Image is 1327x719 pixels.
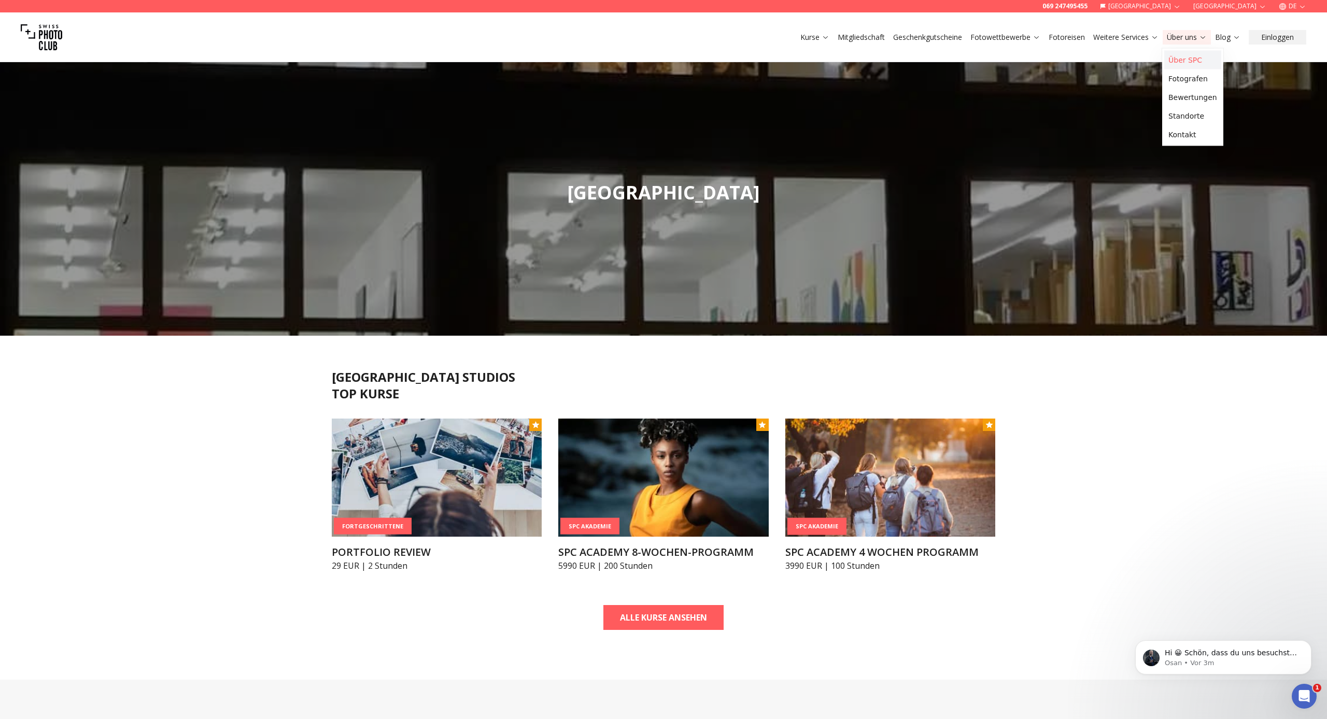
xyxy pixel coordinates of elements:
div: Fortgeschrittene [334,517,412,535]
b: ALLE KURSE ANSEHEN [620,611,707,624]
button: Geschenkgutscheine [889,30,966,45]
a: Über uns [1167,32,1207,42]
button: Kurse [796,30,834,45]
p: 3990 EUR | 100 Stunden [785,559,995,572]
div: SPC Akademie [560,517,619,535]
a: Über SPC [1164,51,1221,69]
a: Standorte [1164,107,1221,125]
a: SPC ACADEMY 8-WOCHEN-PROGRAMMSPC AkademieSPC ACADEMY 8-WOCHEN-PROGRAMM5990 EUR | 200 Stunden [558,419,768,572]
p: 5990 EUR | 200 Stunden [558,559,768,572]
h3: SPC ACADEMY 8-WOCHEN-PROGRAMM [558,545,768,559]
iframe: Intercom live chat [1292,684,1317,709]
a: PORTFOLIO REVIEWFortgeschrittenePORTFOLIO REVIEW29 EUR | 2 Stunden [332,419,542,572]
button: Fotowettbewerbe [966,30,1044,45]
div: SPC Akademie [787,518,846,535]
button: Weitere Services [1089,30,1163,45]
a: Fotowettbewerbe [970,32,1040,42]
a: SPC ACADEMY 4 WOCHEN PROGRAMMSPC AkademieSPC ACADEMY 4 WOCHEN PROGRAMM3990 EUR | 100 Stunden [785,419,995,572]
span: [GEOGRAPHIC_DATA] [567,180,760,205]
iframe: Intercom notifications Nachricht [1120,619,1327,691]
img: Swiss photo club [21,17,62,58]
h2: [GEOGRAPHIC_DATA] STUDIOS [332,369,995,385]
h3: PORTFOLIO REVIEW [332,545,542,559]
a: Geschenkgutscheine [893,32,962,42]
a: Mitgliedschaft [838,32,885,42]
img: SPC ACADEMY 8-WOCHEN-PROGRAMM [558,419,768,537]
h2: TOP KURSE [332,385,995,402]
a: Fotoreisen [1049,32,1085,42]
span: 1 [1313,684,1321,692]
a: 069 247495455 [1042,2,1088,10]
img: PORTFOLIO REVIEW [332,419,542,537]
button: Blog [1211,30,1245,45]
button: Einloggen [1249,30,1306,45]
h3: SPC ACADEMY 4 WOCHEN PROGRAMM [785,545,995,559]
button: Mitgliedschaft [834,30,889,45]
a: Blog [1215,32,1240,42]
button: Fotoreisen [1044,30,1089,45]
a: Weitere Services [1093,32,1159,42]
button: Über uns [1163,30,1211,45]
a: Fotografen [1164,69,1221,88]
p: 29 EUR | 2 Stunden [332,559,542,572]
img: SPC ACADEMY 4 WOCHEN PROGRAMM [785,419,995,537]
a: Kurse [800,32,829,42]
a: Kontakt [1164,125,1221,144]
a: ALLE KURSE ANSEHEN [603,605,724,630]
a: Bewertungen [1164,88,1221,107]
